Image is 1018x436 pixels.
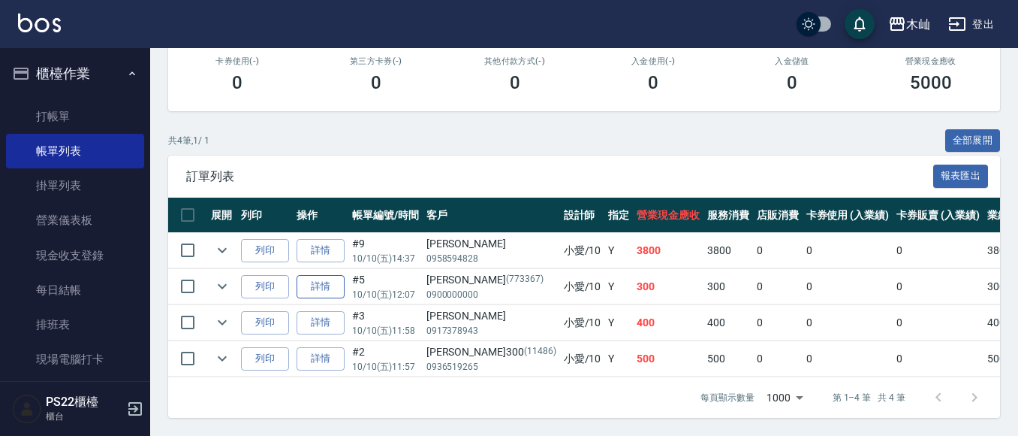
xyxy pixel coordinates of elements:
[293,198,348,233] th: 操作
[423,198,560,233] th: 客戶
[6,54,144,93] button: 櫃檯作業
[186,56,289,66] h2: 卡券使用(-)
[560,341,605,377] td: 小愛 /10
[348,233,423,268] td: #9
[426,344,556,360] div: [PERSON_NAME]300
[753,341,803,377] td: 0
[604,305,633,341] td: Y
[633,305,703,341] td: 400
[241,311,289,335] button: 列印
[168,134,209,147] p: 共 4 筆, 1 / 1
[297,275,345,298] a: 詳情
[241,275,289,298] button: 列印
[6,307,144,342] a: 排班表
[207,198,237,233] th: 展開
[560,233,605,268] td: 小愛 /10
[703,305,753,341] td: 400
[6,203,144,238] a: 營業儀表板
[426,324,556,338] p: 0917378943
[426,236,556,252] div: [PERSON_NAME]
[803,269,893,304] td: 0
[211,311,233,334] button: expand row
[753,305,803,341] td: 0
[186,169,933,184] span: 訂單列表
[753,198,803,233] th: 店販消費
[510,72,520,93] h3: 0
[633,198,703,233] th: 營業現金應收
[604,341,633,377] td: Y
[426,288,556,301] p: 0900000000
[352,360,419,374] p: 10/10 (五) 11:57
[6,238,144,273] a: 現金收支登錄
[803,198,893,233] th: 卡券使用 (入業績)
[602,56,705,66] h2: 入金使用(-)
[352,288,419,301] p: 10/10 (五) 12:07
[6,273,144,307] a: 每日結帳
[46,395,122,410] h5: PS22櫃檯
[787,72,797,93] h3: 0
[633,269,703,304] td: 300
[211,239,233,262] button: expand row
[211,347,233,370] button: expand row
[648,72,658,93] h3: 0
[524,344,556,360] p: (11486)
[297,239,345,262] a: 詳情
[237,198,293,233] th: 列印
[297,311,345,335] a: 詳情
[46,410,122,423] p: 櫃台
[893,233,983,268] td: 0
[352,324,419,338] p: 10/10 (五) 11:58
[604,269,633,304] td: Y
[906,15,930,34] div: 木屾
[6,168,144,203] a: 掛單列表
[241,347,289,371] button: 列印
[633,233,703,268] td: 3800
[232,72,242,93] h3: 0
[753,269,803,304] td: 0
[560,269,605,304] td: 小愛 /10
[463,56,566,66] h2: 其他付款方式(-)
[6,134,144,168] a: 帳單列表
[6,342,144,377] a: 現場電腦打卡
[942,11,1000,38] button: 登出
[893,305,983,341] td: 0
[426,272,556,288] div: [PERSON_NAME]
[348,341,423,377] td: #2
[348,198,423,233] th: 帳單編號/時間
[325,56,428,66] h2: 第三方卡券(-)
[882,9,936,40] button: 木屾
[604,198,633,233] th: 指定
[753,233,803,268] td: 0
[845,9,875,39] button: save
[426,360,556,374] p: 0936519265
[426,308,556,324] div: [PERSON_NAME]
[560,198,605,233] th: 設計師
[703,233,753,268] td: 3800
[560,305,605,341] td: 小愛 /10
[426,252,556,265] p: 0958594828
[12,394,42,424] img: Person
[352,252,419,265] p: 10/10 (五) 14:37
[803,233,893,268] td: 0
[241,239,289,262] button: 列印
[910,72,952,93] h3: 5000
[803,341,893,377] td: 0
[604,233,633,268] td: Y
[703,269,753,304] td: 300
[933,165,989,188] button: 報表匯出
[633,341,703,377] td: 500
[700,391,754,404] p: 每頁顯示數量
[893,341,983,377] td: 0
[760,377,809,418] div: 1000
[703,198,753,233] th: 服務消費
[945,129,1001,153] button: 全部展開
[6,99,144,134] a: 打帳單
[348,269,423,304] td: #5
[297,347,345,371] a: 詳情
[18,14,61,32] img: Logo
[893,269,983,304] td: 0
[703,341,753,377] td: 500
[893,198,983,233] th: 卡券販賣 (入業績)
[803,305,893,341] td: 0
[833,391,905,404] p: 第 1–4 筆 共 4 筆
